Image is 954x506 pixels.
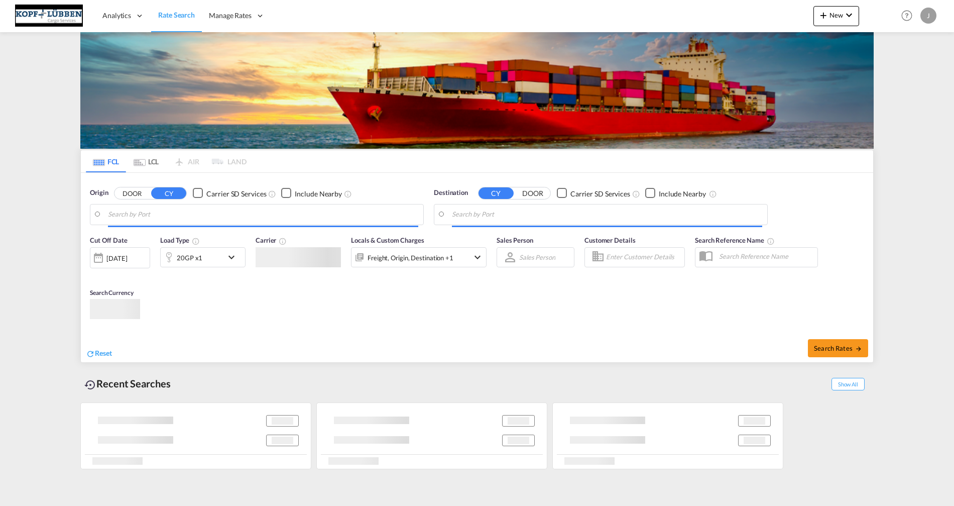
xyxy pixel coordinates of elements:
[471,251,484,263] md-icon: icon-chevron-down
[434,188,468,198] span: Destination
[90,267,97,280] md-datepicker: Select
[90,236,128,244] span: Cut Off Date
[281,188,342,198] md-checkbox: Checkbox No Ink
[855,345,862,352] md-icon: icon-arrow-right
[206,188,266,198] div: Carrier SD Services
[193,188,266,198] md-checkbox: Checkbox No Ink
[108,207,418,222] input: Search by Port
[515,187,550,199] button: DOOR
[90,289,134,296] span: Search Currency
[632,189,640,197] md-icon: Unchecked: Search for CY (Container Yard) services for all selected carriers.Checked : Search for...
[368,250,453,264] div: Freight Origin Destination Factory Stuffing
[106,253,127,262] div: [DATE]
[84,379,96,391] md-icon: icon-backup-restore
[81,173,873,362] div: Origin DOOR CY Checkbox No InkUnchecked: Search for CY (Container Yard) services for all selected...
[192,237,200,245] md-icon: icon-information-outline
[225,251,243,263] md-icon: icon-chevron-down
[344,189,352,197] md-icon: Unchecked: Ignores neighbouring ports when fetching rates.Checked : Includes neighbouring ports w...
[86,150,247,172] md-pagination-wrapper: Use the left and right arrow keys to navigate between tabs
[90,247,150,268] div: [DATE]
[817,9,829,21] md-icon: icon-plus 400-fg
[80,372,175,395] div: Recent Searches
[95,348,112,357] span: Reset
[80,32,874,149] img: LCL+%26+FCL+BACKGROUND.png
[160,247,246,267] div: 20GP x1icon-chevron-down
[813,6,859,26] button: icon-plus 400-fgNewicon-chevron-down
[518,250,556,264] md-select: Sales Person
[177,250,202,264] div: 20GP x1
[90,188,108,198] span: Origin
[808,339,868,357] button: Search Ratesicon-arrow-right
[557,188,630,198] md-checkbox: Checkbox No Ink
[160,236,200,244] span: Load Type
[767,237,775,245] md-icon: Your search will be saved by the below given name
[86,348,112,359] div: icon-refreshReset
[831,378,865,390] span: Show All
[479,187,514,199] button: CY
[86,150,126,172] md-tab-item: FCL
[295,188,342,198] div: Include Nearby
[351,247,487,267] div: Freight Origin Destination Factory Stuffingicon-chevron-down
[452,207,762,222] input: Search by Port
[351,236,424,244] span: Locals & Custom Charges
[814,344,862,352] span: Search Rates
[86,349,95,358] md-icon: icon-refresh
[817,11,855,19] span: New
[114,187,150,199] button: DOOR
[126,150,166,172] md-tab-item: LCL
[102,11,131,21] span: Analytics
[920,8,936,24] div: J
[584,236,635,244] span: Customer Details
[279,237,287,245] md-icon: The selected Trucker/Carrierwill be displayed in the rate results If the rates are from another f...
[497,236,533,244] span: Sales Person
[843,9,855,21] md-icon: icon-chevron-down
[659,188,706,198] div: Include Nearby
[898,7,915,24] span: Help
[898,7,920,25] div: Help
[645,188,706,198] md-checkbox: Checkbox No Ink
[268,189,276,197] md-icon: Unchecked: Search for CY (Container Yard) services for all selected carriers.Checked : Search for...
[151,187,186,199] button: CY
[256,236,287,244] span: Carrier
[158,11,195,19] span: Rate Search
[209,11,252,21] span: Manage Rates
[570,188,630,198] div: Carrier SD Services
[709,189,717,197] md-icon: Unchecked: Ignores neighbouring ports when fetching rates.Checked : Includes neighbouring ports w...
[15,5,83,27] img: 25cf3bb0aafc11ee9c4fdbd399af7748.JPG
[714,249,817,264] input: Search Reference Name
[606,249,681,264] input: Enter Customer Details
[695,236,775,244] span: Search Reference Name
